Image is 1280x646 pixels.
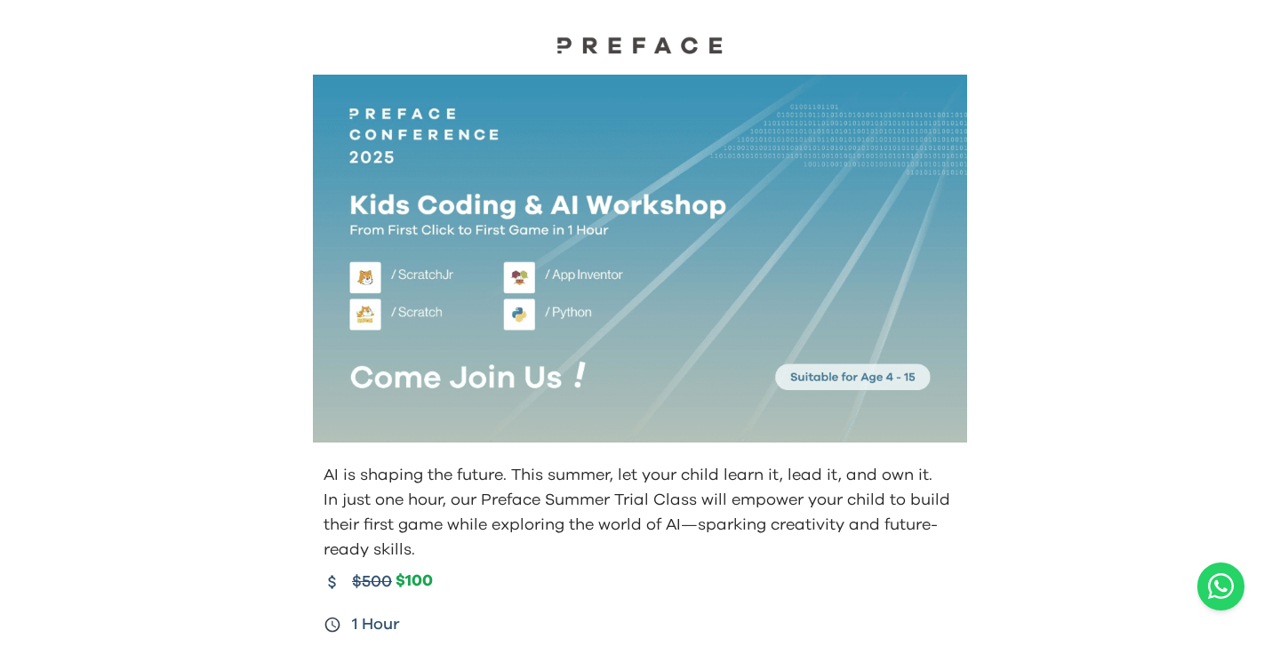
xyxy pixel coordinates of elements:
[352,612,400,637] span: 1 Hour
[551,36,729,54] img: Preface Logo
[396,571,433,592] span: $100
[324,463,960,488] p: AI is shaping the future. This summer, let your child learn it, lead it, and own it.
[313,75,967,443] img: Kids learning to code
[352,570,392,594] span: $500
[551,36,729,60] a: Preface Logo
[1197,562,1244,610] a: Chat with us on WhatsApp
[1197,562,1244,610] button: Open WhatsApp chat
[324,488,960,562] p: In just one hour, our Preface Summer Trial Class will empower your child to build their first gam...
